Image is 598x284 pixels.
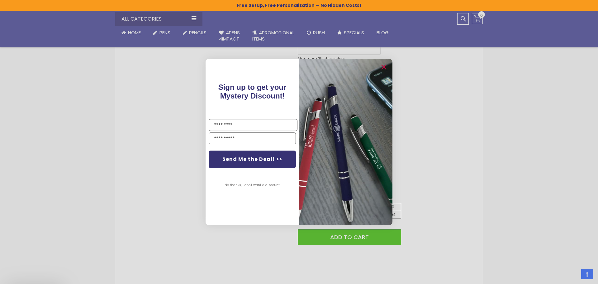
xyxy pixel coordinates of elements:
[299,59,392,225] img: pop-up-image
[218,83,287,100] span: !
[547,267,598,284] iframe: Google Customer Reviews
[379,62,389,72] button: Close dialog
[218,83,287,100] span: Sign up to get your Mystery Discount
[221,177,283,193] button: No thanks, I don't want a discount.
[209,151,296,168] button: Send Me the Deal! >>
